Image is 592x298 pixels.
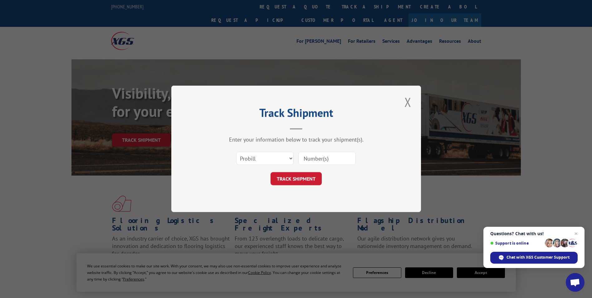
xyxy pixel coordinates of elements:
[490,252,578,264] span: Chat with XGS Customer Support
[271,172,322,186] button: TRACK SHIPMENT
[203,108,390,120] h2: Track Shipment
[506,255,570,260] span: Chat with XGS Customer Support
[298,152,356,165] input: Number(s)
[403,93,413,111] button: Close modal
[566,273,585,292] a: Open chat
[203,136,390,143] div: Enter your information below to track your shipment(s).
[490,231,578,236] span: Questions? Chat with us!
[490,241,543,246] span: Support is online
